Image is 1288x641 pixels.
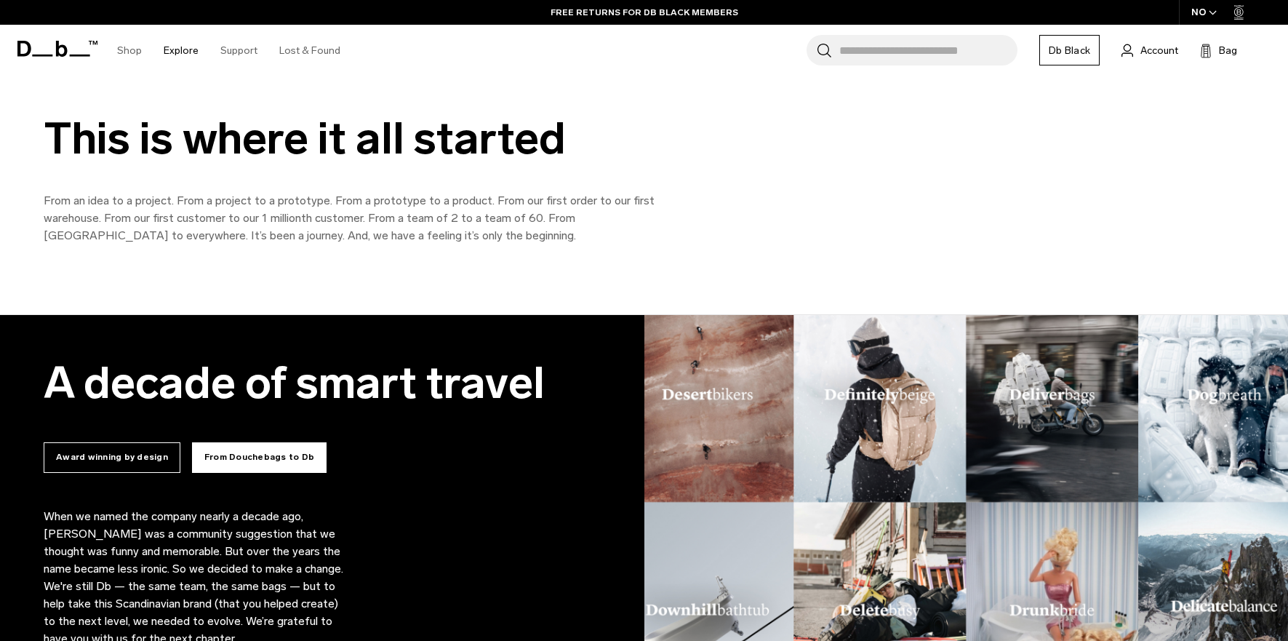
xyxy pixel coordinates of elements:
[1140,43,1178,58] span: Account
[279,25,340,76] a: Lost & Found
[1121,41,1178,59] a: Account
[1039,35,1100,65] a: Db Black
[117,25,142,76] a: Shop
[44,192,698,244] p: From an idea to a project. From a project to a prototype. From a prototype to a product. From our...
[192,442,327,473] button: From Douchebags to Db
[551,6,738,19] a: FREE RETURNS FOR DB BLACK MEMBERS
[164,25,199,76] a: Explore
[1219,43,1237,58] span: Bag
[1200,41,1237,59] button: Bag
[106,25,351,76] nav: Main Navigation
[44,114,698,163] div: This is where it all started
[44,442,180,473] button: Award winning by design
[44,359,545,407] h2: A decade of smart travel
[220,25,257,76] a: Support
